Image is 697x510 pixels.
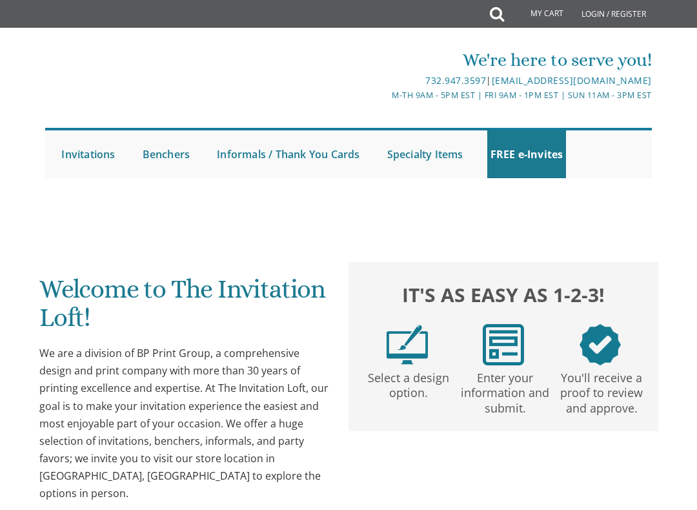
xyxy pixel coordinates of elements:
h2: It's as easy as 1-2-3! [359,281,649,308]
a: My Cart [503,1,572,27]
div: We're here to serve you! [248,47,651,73]
a: Informals / Thank You Cards [214,130,363,178]
a: Specialty Items [384,130,467,178]
img: step3.png [580,324,621,365]
div: We are a division of BP Print Group, a comprehensive design and print company with more than 30 y... [39,345,329,503]
h1: Welcome to The Invitation Loft! [39,275,329,342]
a: Invitations [58,130,118,178]
a: [EMAIL_ADDRESS][DOMAIN_NAME] [492,74,652,87]
a: 732.947.3597 [425,74,486,87]
div: | [248,73,651,88]
img: step2.png [483,324,524,365]
p: Select a design option. [363,365,454,400]
img: step1.png [387,324,428,365]
a: FREE e-Invites [487,130,567,178]
p: Enter your information and submit. [460,365,551,416]
div: M-Th 9am - 5pm EST | Fri 9am - 1pm EST | Sun 11am - 3pm EST [248,88,651,102]
a: Benchers [139,130,194,178]
p: You'll receive a proof to review and approve. [556,365,647,416]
